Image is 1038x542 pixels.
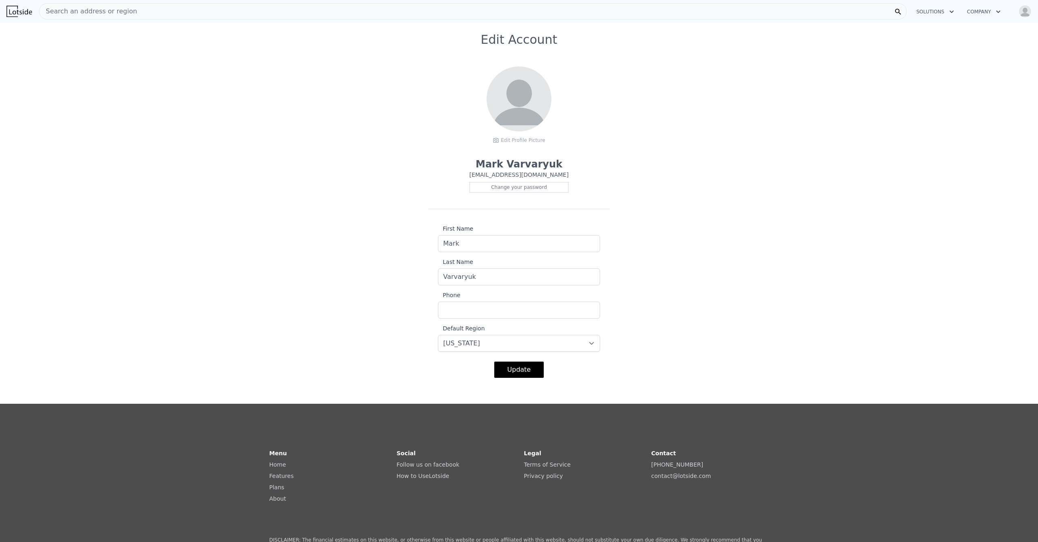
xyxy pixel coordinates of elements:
[651,461,703,468] a: [PHONE_NUMBER]
[438,325,485,332] span: Default Region
[910,4,961,19] button: Solutions
[438,292,460,298] span: Phone
[470,171,569,179] p: [EMAIL_ADDRESS][DOMAIN_NAME]
[487,134,551,146] div: Edit Profile Picture
[269,473,294,479] a: Features
[524,450,541,456] strong: Legal
[524,473,563,479] a: Privacy policy
[6,6,32,17] img: Lotside
[494,362,544,378] button: Update
[438,268,600,285] input: Last Name
[397,473,449,479] a: How to UseLotside
[269,450,287,456] strong: Menu
[651,473,711,479] a: contact@lotside.com
[438,335,600,352] select: Default Region
[438,302,600,319] input: Phone
[470,158,569,171] p: Mark Varvaryuk
[438,225,473,232] span: First Name
[269,461,286,468] a: Home
[1019,5,1032,18] img: avatar
[397,450,416,456] strong: Social
[470,182,569,193] div: Change your password
[397,461,459,468] a: Follow us on facebook
[524,461,570,468] a: Terms of Service
[428,32,610,47] h1: Edit Account
[269,484,284,491] a: Plans
[269,495,286,502] a: About
[438,259,473,265] span: Last Name
[39,6,137,16] span: Search an address or region
[438,235,600,252] input: First Name
[961,4,1007,19] button: Company
[651,450,676,456] strong: Contact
